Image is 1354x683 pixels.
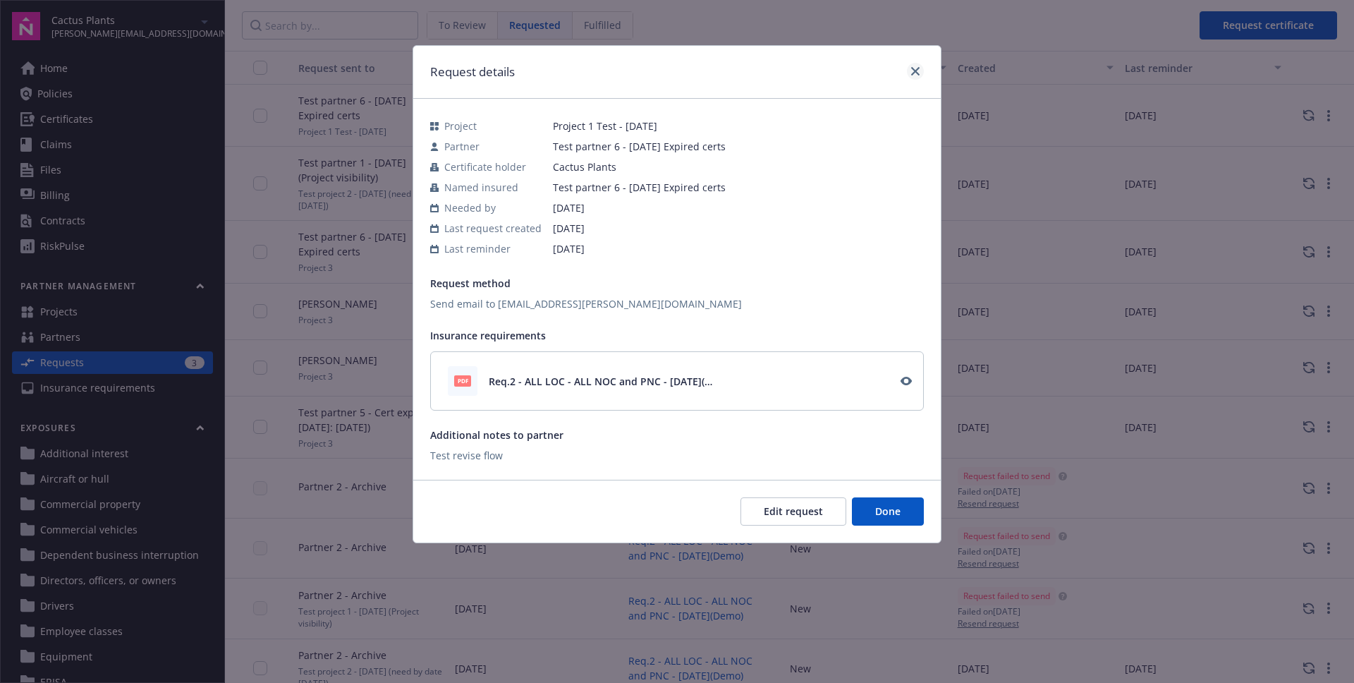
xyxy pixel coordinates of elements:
div: Send email to [EMAIL_ADDRESS][PERSON_NAME][DOMAIN_NAME] [430,296,924,311]
div: Request method [430,276,924,291]
span: Last reminder [444,241,511,256]
a: View [895,370,917,392]
span: Req.2 - ALL LOC - ALL NOC and PNC - Apr 29(Demo) [489,374,714,389]
span: [DATE] [553,221,924,236]
span: Last request created [444,221,542,236]
span: [DATE] [553,200,924,215]
div: Insurance requirements [430,328,924,343]
div: Test revise flow [430,448,924,463]
span: Test partner 6 - [DATE] Expired certs [553,139,924,154]
span: Needed by [444,200,496,215]
button: Done [852,497,924,526]
span: Certificate holder [444,159,526,174]
span: Project 1 Test - [DATE] [553,119,924,133]
a: close [907,63,924,80]
span: Partner [444,139,480,154]
span: Named insured [444,180,518,195]
span: Test partner 6 - [DATE] Expired certs [553,180,924,195]
span: pdf [454,375,471,386]
span: Cactus Plants [553,159,924,174]
button: Edit request [740,497,846,526]
span: Project [444,119,477,133]
div: Additional notes to partner [430,428,924,442]
h1: Request details [430,63,515,81]
span: [DATE] [553,241,924,256]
